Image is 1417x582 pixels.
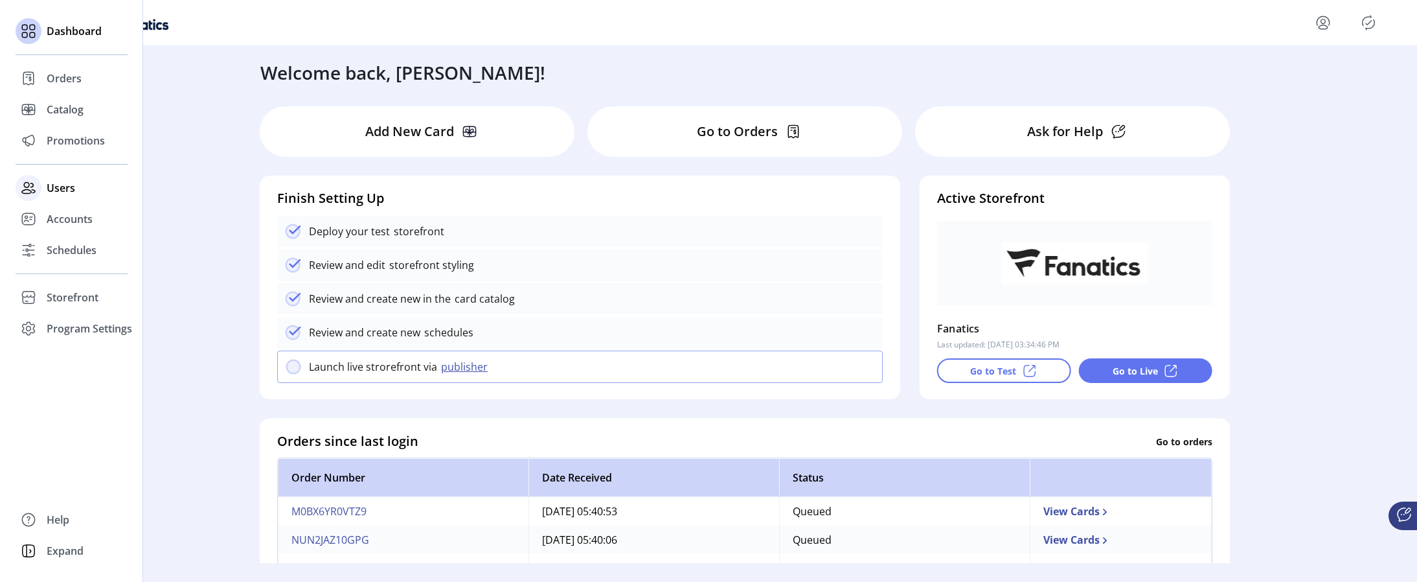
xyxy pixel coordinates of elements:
span: Help [47,512,69,528]
h4: Active Storefront [937,189,1212,208]
td: [DATE] 05:40:53 [528,497,779,526]
th: Status [779,458,1030,497]
span: Orders [47,71,82,86]
p: card catalog [451,291,515,307]
span: Program Settings [47,321,132,336]
td: Queued [779,526,1030,554]
span: Catalog [47,102,84,117]
h4: Finish Setting Up [277,189,883,208]
p: Review and create new in the [309,291,451,307]
p: Go to Test [970,364,1016,378]
span: Accounts [47,211,93,227]
p: schedules [420,325,473,340]
p: Go to Orders [697,122,778,141]
span: Expand [47,543,84,559]
p: Review and edit [309,257,385,273]
p: Launch live strorefront via [309,359,437,375]
th: Order Number [278,458,528,497]
td: View Cards [1030,526,1212,554]
p: Ask for Help [1027,122,1103,141]
span: Dashboard [47,23,102,39]
span: Schedules [47,242,96,258]
p: Go to orders [1156,434,1212,448]
p: Review and create new [309,325,420,340]
p: Fanatics [937,318,980,339]
th: Date Received [528,458,779,497]
p: storefront [390,224,444,239]
td: M0BX6YR0VTZ9 [278,497,528,526]
span: Storefront [47,290,98,305]
p: Go to Live [1113,364,1158,378]
span: Users [47,180,75,196]
p: Deploy your test [309,224,390,239]
p: storefront styling [385,257,474,273]
span: Promotions [47,133,105,148]
p: Add New Card [365,122,454,141]
h4: Orders since last login [277,432,418,451]
td: NUN2JAZ10GPG [278,526,528,554]
td: [DATE] 05:40:06 [528,526,779,554]
h3: Welcome back, [PERSON_NAME]! [260,59,545,86]
p: Last updated: [DATE] 03:34:46 PM [937,339,1060,351]
button: Publisher Panel [1358,12,1379,33]
button: publisher [437,359,495,375]
td: Queued [779,497,1030,526]
td: View Cards [1030,497,1212,526]
button: menu [1313,12,1333,33]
